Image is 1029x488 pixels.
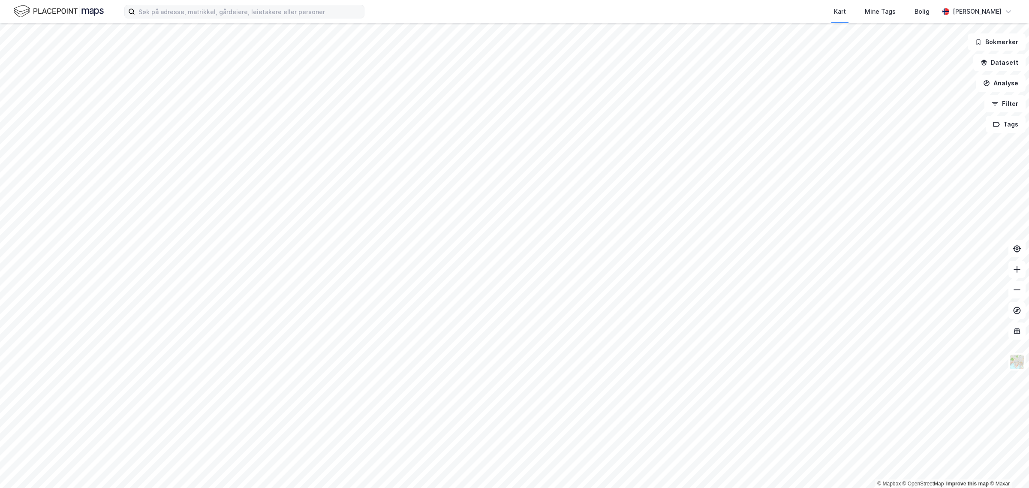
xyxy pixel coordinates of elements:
[865,6,896,17] div: Mine Tags
[986,447,1029,488] div: Kontrollprogram for chat
[915,6,930,17] div: Bolig
[834,6,846,17] div: Kart
[14,4,104,19] img: logo.f888ab2527a4732fd821a326f86c7f29.svg
[953,6,1002,17] div: [PERSON_NAME]
[135,5,364,18] input: Søk på adresse, matrikkel, gårdeiere, leietakere eller personer
[986,447,1029,488] iframe: Chat Widget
